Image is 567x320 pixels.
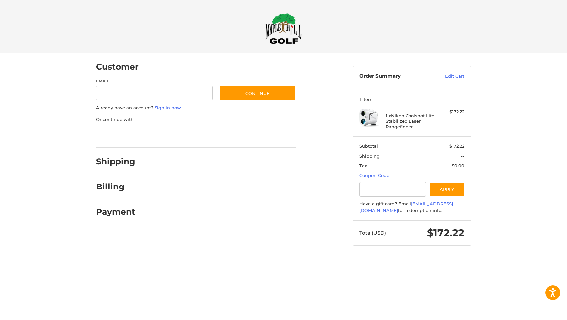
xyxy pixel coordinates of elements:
[96,62,139,72] h2: Customer
[359,163,367,168] span: Tax
[96,105,296,111] p: Already have an account?
[96,156,135,167] h2: Shipping
[429,182,465,197] button: Apply
[150,129,200,141] iframe: PayPal-paylater
[512,302,567,320] iframe: Google Customer Reviews
[359,201,464,214] div: Have a gift card? Email for redemption info.
[359,143,378,149] span: Subtotal
[265,13,302,44] img: Maple Hill Golf
[359,97,464,102] h3: 1 Item
[155,105,181,110] a: Sign in now
[206,129,256,141] iframe: PayPal-venmo
[94,129,144,141] iframe: PayPal-paypal
[449,143,464,149] span: $172.22
[427,227,464,239] span: $172.22
[359,73,431,80] h3: Order Summary
[359,201,453,213] a: [EMAIL_ADDRESS][DOMAIN_NAME]
[452,163,464,168] span: $0.00
[96,116,296,123] p: Or continue with
[96,182,135,192] h2: Billing
[359,173,389,178] a: Coupon Code
[96,207,135,217] h2: Payment
[461,153,464,159] span: --
[359,182,426,197] input: Gift Certificate or Coupon Code
[431,73,464,80] a: Edit Cart
[359,230,386,236] span: Total (USD)
[438,109,464,115] div: $172.22
[219,86,296,101] button: Continue
[386,113,436,129] h4: 1 x Nikon Coolshot Lite Stabilized Laser Rangefinder
[96,78,213,84] label: Email
[359,153,380,159] span: Shipping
